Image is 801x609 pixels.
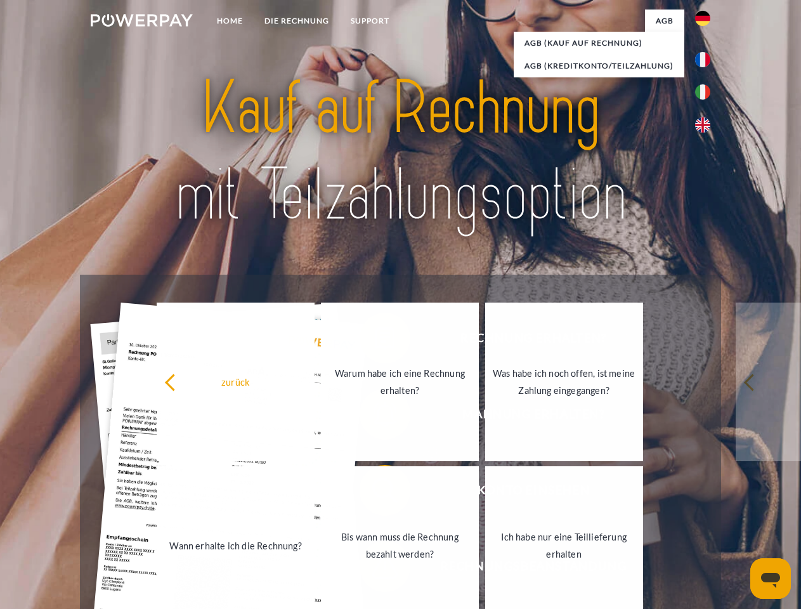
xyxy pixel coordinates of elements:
[514,32,684,55] a: AGB (Kauf auf Rechnung)
[121,61,680,243] img: title-powerpay_de.svg
[91,14,193,27] img: logo-powerpay-white.svg
[329,528,471,563] div: Bis wann muss die Rechnung bezahlt werden?
[514,55,684,77] a: AGB (Kreditkonto/Teilzahlung)
[645,10,684,32] a: agb
[493,528,635,563] div: Ich habe nur eine Teillieferung erhalten
[329,365,471,399] div: Warum habe ich eine Rechnung erhalten?
[695,11,710,26] img: de
[695,84,710,100] img: it
[750,558,791,599] iframe: Schaltfläche zum Öffnen des Messaging-Fensters
[695,52,710,67] img: fr
[206,10,254,32] a: Home
[493,365,635,399] div: Was habe ich noch offen, ist meine Zahlung eingegangen?
[164,373,307,390] div: zurück
[340,10,400,32] a: SUPPORT
[485,303,643,461] a: Was habe ich noch offen, ist meine Zahlung eingegangen?
[695,117,710,133] img: en
[254,10,340,32] a: DIE RECHNUNG
[164,537,307,554] div: Wann erhalte ich die Rechnung?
